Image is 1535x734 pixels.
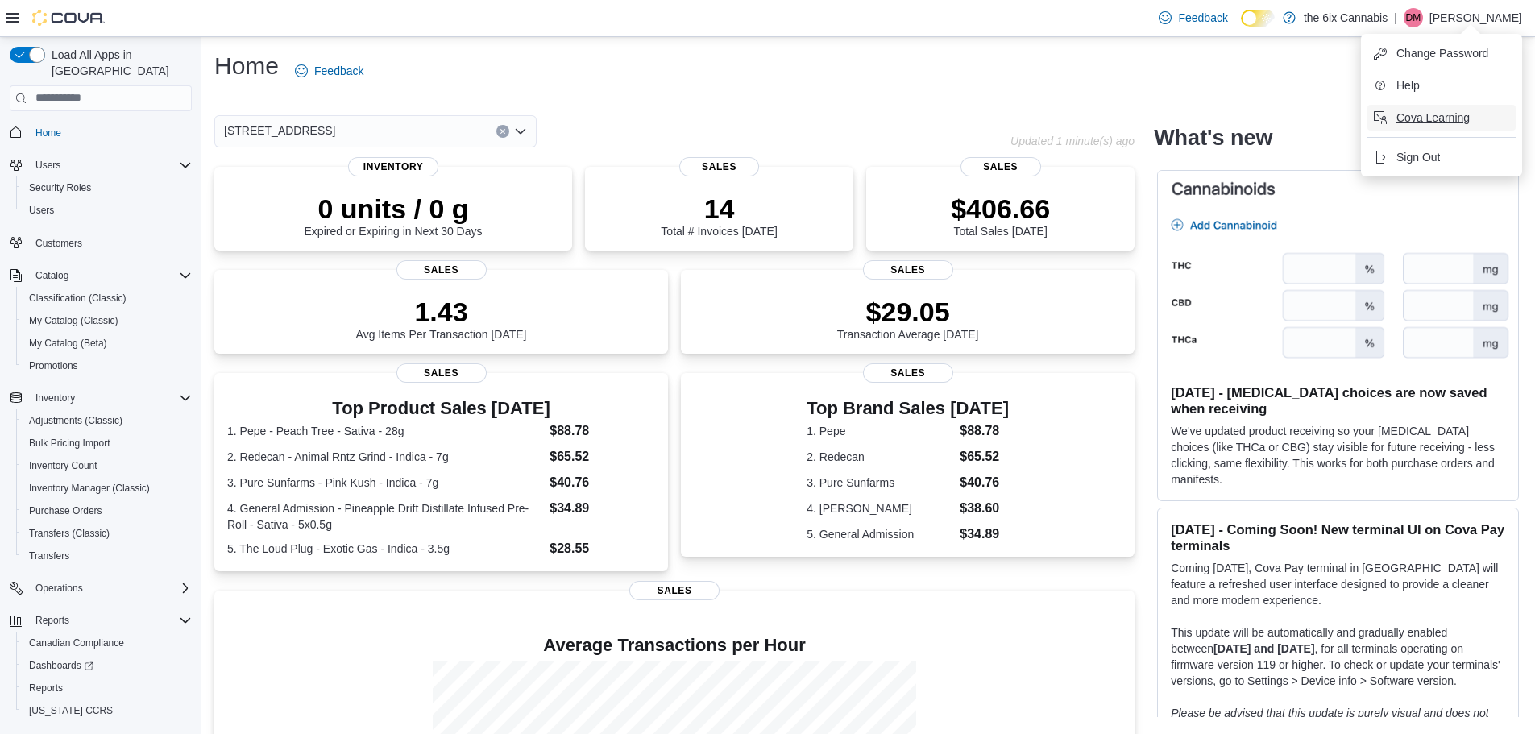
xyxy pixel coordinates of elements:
[23,456,192,475] span: Inventory Count
[29,314,118,327] span: My Catalog (Classic)
[951,193,1050,225] p: $406.66
[23,524,192,543] span: Transfers (Classic)
[16,477,198,500] button: Inventory Manager (Classic)
[807,449,953,465] dt: 2. Redecan
[550,473,655,492] dd: $40.76
[550,499,655,518] dd: $34.89
[23,678,69,698] a: Reports
[1396,77,1420,93] span: Help
[16,409,198,432] button: Adjustments (Classic)
[23,633,192,653] span: Canadian Compliance
[1396,110,1470,126] span: Cova Learning
[227,500,543,533] dt: 4. General Admission - Pineapple Drift Distillate Infused Pre-Roll - Sativa - 5x0.5g
[348,157,438,176] span: Inventory
[807,526,953,542] dt: 5. General Admission
[1152,2,1234,34] a: Feedback
[16,454,198,477] button: Inventory Count
[29,659,93,672] span: Dashboards
[514,125,527,138] button: Open list of options
[16,699,198,722] button: [US_STATE] CCRS
[23,656,192,675] span: Dashboards
[227,636,1122,655] h4: Average Transactions per Hour
[16,632,198,654] button: Canadian Compliance
[23,479,192,498] span: Inventory Manager (Classic)
[227,399,655,418] h3: Top Product Sales [DATE]
[35,126,61,139] span: Home
[29,292,127,305] span: Classification (Classic)
[23,546,192,566] span: Transfers
[807,423,953,439] dt: 1. Pepe
[863,363,953,383] span: Sales
[23,178,97,197] a: Security Roles
[23,701,119,720] a: [US_STATE] CCRS
[29,504,102,517] span: Purchase Orders
[16,432,198,454] button: Bulk Pricing Import
[16,500,198,522] button: Purchase Orders
[29,181,91,194] span: Security Roles
[29,234,89,253] a: Customers
[16,545,198,567] button: Transfers
[960,447,1009,467] dd: $65.52
[32,10,105,26] img: Cova
[23,701,192,720] span: Washington CCRS
[35,582,83,595] span: Operations
[23,334,114,353] a: My Catalog (Beta)
[23,334,192,353] span: My Catalog (Beta)
[29,266,192,285] span: Catalog
[35,237,82,250] span: Customers
[29,527,110,540] span: Transfers (Classic)
[1171,423,1505,487] p: We've updated product receiving so your [MEDICAL_DATA] choices (like THCa or CBG) stay visible fo...
[29,156,192,175] span: Users
[29,578,192,598] span: Operations
[396,363,487,383] span: Sales
[960,421,1009,441] dd: $88.78
[23,433,117,453] a: Bulk Pricing Import
[23,201,60,220] a: Users
[29,388,192,408] span: Inventory
[29,359,78,372] span: Promotions
[23,311,192,330] span: My Catalog (Classic)
[23,524,116,543] a: Transfers (Classic)
[1010,135,1135,147] p: Updated 1 minute(s) ago
[3,231,198,255] button: Customers
[305,193,483,238] div: Expired or Expiring in Next 30 Days
[807,399,1009,418] h3: Top Brand Sales [DATE]
[23,288,133,308] a: Classification (Classic)
[29,204,54,217] span: Users
[23,546,76,566] a: Transfers
[16,332,198,355] button: My Catalog (Beta)
[35,269,68,282] span: Catalog
[496,125,509,138] button: Clear input
[29,459,97,472] span: Inventory Count
[960,499,1009,518] dd: $38.60
[679,157,760,176] span: Sales
[396,260,487,280] span: Sales
[1241,10,1275,27] input: Dark Mode
[661,193,777,238] div: Total # Invoices [DATE]
[23,356,85,375] a: Promotions
[29,123,68,143] a: Home
[227,541,543,557] dt: 5. The Loud Plug - Exotic Gas - Indica - 3.5g
[29,233,192,253] span: Customers
[356,296,527,328] p: 1.43
[29,156,67,175] button: Users
[29,682,63,695] span: Reports
[23,201,192,220] span: Users
[3,264,198,287] button: Catalog
[29,704,113,717] span: [US_STATE] CCRS
[314,63,363,79] span: Feedback
[16,677,198,699] button: Reports
[23,633,131,653] a: Canadian Compliance
[1396,149,1440,165] span: Sign Out
[3,387,198,409] button: Inventory
[23,411,192,430] span: Adjustments (Classic)
[288,55,370,87] a: Feedback
[23,501,109,520] a: Purchase Orders
[1429,8,1522,27] p: [PERSON_NAME]
[1171,384,1505,417] h3: [DATE] - [MEDICAL_DATA] choices are now saved when receiving
[214,50,279,82] h1: Home
[629,581,720,600] span: Sales
[23,501,192,520] span: Purchase Orders
[35,392,75,404] span: Inventory
[807,475,953,491] dt: 3. Pure Sunfarms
